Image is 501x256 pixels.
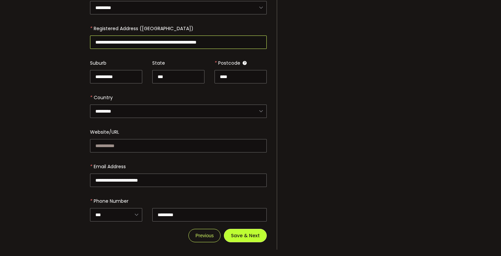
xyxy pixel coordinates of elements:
span: Previous [195,233,214,238]
button: Save & Next [224,229,267,242]
button: Previous [188,229,221,242]
span: Save & Next [231,233,260,238]
iframe: Chat Widget [468,224,501,256]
